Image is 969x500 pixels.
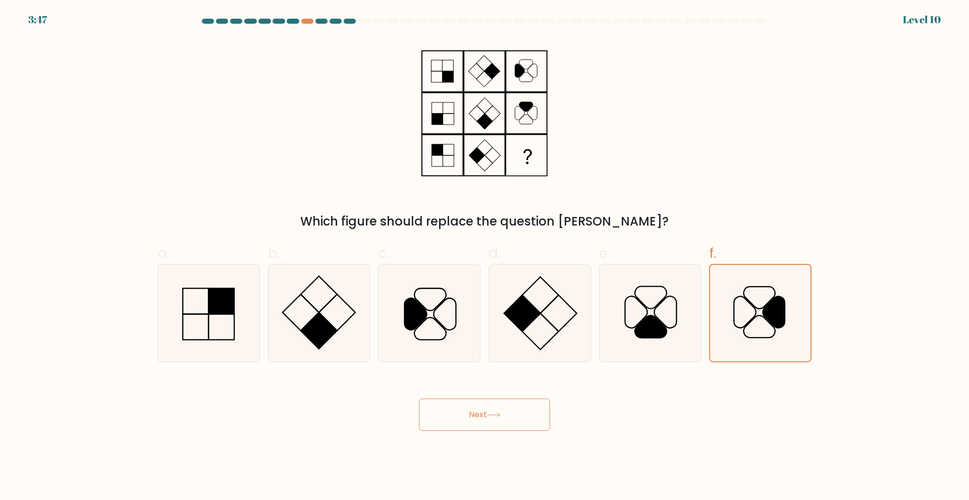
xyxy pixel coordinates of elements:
span: a. [157,243,170,263]
button: Next [419,399,550,431]
span: c. [378,243,389,263]
span: b. [268,243,280,263]
div: Which figure should replace the question [PERSON_NAME]? [164,212,805,231]
span: f. [709,243,716,263]
div: 3:47 [28,12,47,27]
span: d. [489,243,501,263]
div: Level 10 [903,12,941,27]
span: e. [599,243,610,263]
